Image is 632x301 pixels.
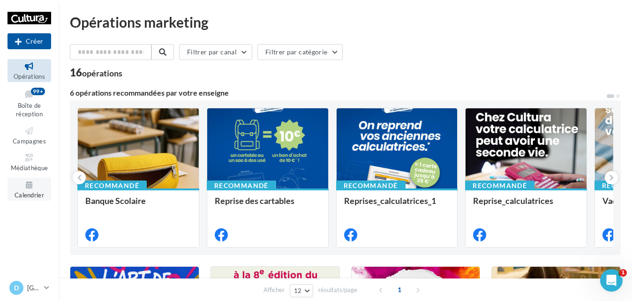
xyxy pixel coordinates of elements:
p: [GEOGRAPHIC_DATA] [27,283,40,293]
button: Filtrer par catégorie [257,44,343,60]
a: Opérations [8,59,51,82]
a: Boîte de réception99+ [8,86,51,120]
span: D [14,283,19,293]
span: 1 [392,282,407,297]
div: Recommandé [336,181,406,191]
a: Calendrier [8,178,51,201]
div: Nouvelle campagne [8,33,51,49]
div: 99+ [31,88,45,95]
a: D [GEOGRAPHIC_DATA] [8,279,51,297]
a: Campagnes [8,124,51,147]
span: Reprise des cartables [215,196,294,206]
a: Médiathèque [8,150,51,173]
span: Opérations [14,73,45,80]
button: Filtrer par canal [179,44,252,60]
span: Afficher [263,286,285,294]
div: 16 [70,68,122,78]
button: 12 [290,284,314,297]
span: 1 [619,269,627,277]
span: Banque Scolaire [85,196,146,206]
span: Boîte de réception [16,102,43,118]
button: Créer [8,33,51,49]
div: opérations [82,69,122,77]
iframe: Intercom live chat [600,269,623,292]
span: Reprises_calculatrices_1 [344,196,436,206]
span: résultats/page [318,286,357,294]
div: Recommandé [77,181,147,191]
span: Reprise_calculatrices [473,196,553,206]
div: Recommandé [465,181,534,191]
span: Médiathèque [11,164,48,172]
div: Opérations marketing [70,15,621,29]
span: Calendrier [15,191,44,199]
span: 12 [294,287,302,294]
div: 6 opérations recommandées par votre enseigne [70,89,606,97]
span: Campagnes [13,137,46,145]
div: Recommandé [207,181,276,191]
